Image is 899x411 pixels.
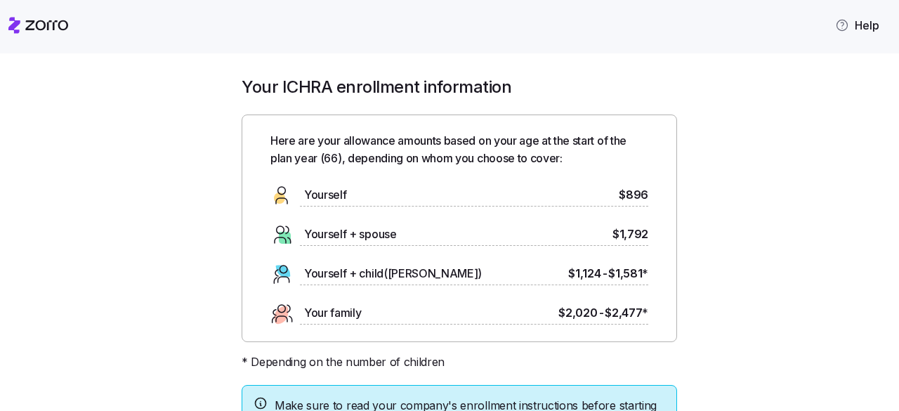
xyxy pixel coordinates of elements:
[612,226,648,243] span: $1,792
[304,186,346,204] span: Yourself
[304,304,361,322] span: Your family
[605,304,648,322] span: $2,477
[304,226,397,243] span: Yourself + spouse
[304,265,482,282] span: Yourself + child([PERSON_NAME])
[608,265,648,282] span: $1,581
[242,353,445,371] span: * Depending on the number of children
[599,304,604,322] span: -
[568,265,601,282] span: $1,124
[603,265,608,282] span: -
[270,132,648,167] span: Here are your allowance amounts based on your age at the start of the plan year ( 66 ), depending...
[835,17,879,34] span: Help
[242,76,677,98] h1: Your ICHRA enrollment information
[558,304,597,322] span: $2,020
[619,186,648,204] span: $896
[824,11,891,39] button: Help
